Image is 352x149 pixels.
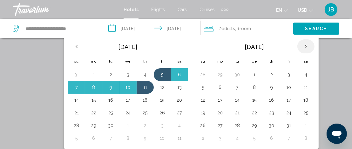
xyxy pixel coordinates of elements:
button: Day 7 [232,83,242,92]
button: Day 23 [106,108,116,117]
span: Adults [222,26,235,31]
button: Day 3 [157,121,167,130]
button: Day 11 [301,83,311,92]
button: Day 19 [157,96,167,105]
button: Day 29 [215,70,225,79]
button: Day 7 [284,134,294,143]
a: Hotels [124,7,139,12]
button: Day 17 [123,96,133,105]
button: Day 1 [301,121,311,130]
button: Previous month [68,39,85,54]
button: Day 14 [71,96,82,105]
button: Day 9 [106,83,116,92]
button: Day 11 [174,134,185,143]
iframe: Button to launch messaging window [327,124,347,144]
button: Extra navigation items [221,4,228,15]
button: Day 19 [198,108,208,117]
button: Day 7 [106,134,116,143]
span: JB [328,6,334,13]
button: Day 9 [140,134,150,143]
span: en [276,8,282,13]
button: Day 25 [140,108,150,117]
button: Day 8 [123,134,133,143]
button: Day 30 [232,70,242,79]
button: Day 22 [249,108,260,117]
button: Day 15 [89,96,99,105]
button: Day 3 [123,70,133,79]
button: Day 25 [301,108,311,117]
button: Day 5 [198,83,208,92]
button: Day 2 [267,70,277,79]
button: Day 8 [301,134,311,143]
button: Day 30 [106,121,116,130]
button: Day 15 [249,96,260,105]
button: Day 12 [157,83,167,92]
button: Day 13 [215,96,225,105]
button: Day 9 [267,83,277,92]
span: 2 [219,24,235,33]
span: , 1 [235,24,251,33]
button: Day 28 [232,121,242,130]
button: Day 24 [284,108,294,117]
button: Day 28 [71,121,82,130]
button: Search [293,23,339,34]
button: Day 28 [198,70,208,79]
button: Day 20 [215,108,225,117]
button: Day 8 [249,83,260,92]
th: [DATE] [212,39,297,54]
button: Day 8 [89,83,99,92]
button: Day 16 [106,96,116,105]
button: Day 27 [215,121,225,130]
button: Day 7 [71,83,82,92]
th: [DATE] [85,39,171,54]
button: Day 1 [249,70,260,79]
button: Day 10 [157,134,167,143]
button: Day 6 [89,134,99,143]
span: Search [305,26,327,31]
button: Day 6 [174,70,185,79]
button: User Menu [323,3,339,16]
button: Day 4 [174,121,185,130]
button: Day 27 [174,108,185,117]
button: Day 13 [174,83,185,92]
span: USD [298,8,307,13]
button: Day 26 [198,121,208,130]
button: Day 6 [215,83,225,92]
button: Day 14 [232,96,242,105]
button: Day 24 [123,108,133,117]
button: Day 1 [89,70,99,79]
a: Travorium [13,3,117,16]
button: Day 21 [232,108,242,117]
button: Day 29 [249,121,260,130]
button: Day 31 [284,121,294,130]
button: Day 26 [157,108,167,117]
span: Room [240,26,251,31]
button: Day 2 [106,70,116,79]
button: Day 22 [89,108,99,117]
button: Day 6 [267,134,277,143]
button: Day 1 [123,121,133,130]
button: Day 20 [174,96,185,105]
button: Day 3 [215,134,225,143]
button: Day 21 [71,108,82,117]
button: Day 4 [301,70,311,79]
button: Day 10 [284,83,294,92]
button: Day 29 [89,121,99,130]
button: Next month [297,39,315,54]
h1: THE WORLD IS WAITING FOR YOU [57,106,295,123]
button: Day 30 [267,121,277,130]
a: Cruises [200,7,215,12]
button: Day 4 [140,70,150,79]
button: Day 23 [267,108,277,117]
button: Day 3 [284,70,294,79]
button: Day 18 [140,96,150,105]
button: Day 2 [140,121,150,130]
button: Day 5 [71,134,82,143]
button: Day 5 [249,134,260,143]
button: Day 17 [284,96,294,105]
a: Cars [178,7,187,12]
a: Flights [151,7,165,12]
